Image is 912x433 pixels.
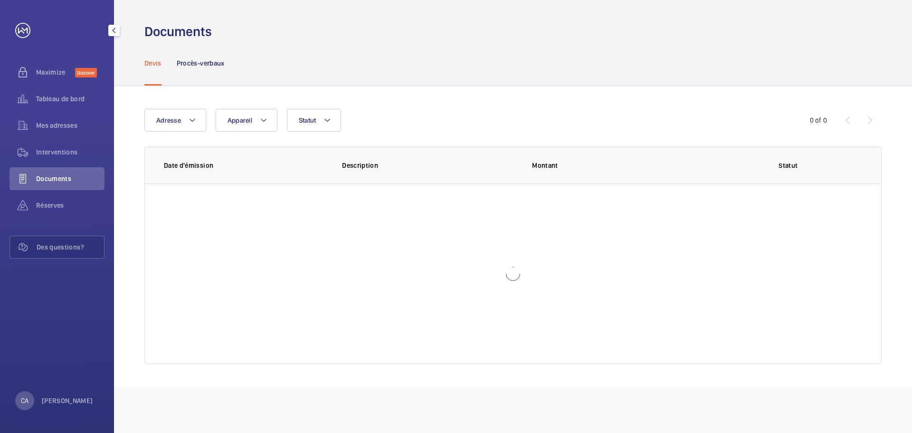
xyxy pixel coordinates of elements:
button: Adresse [144,109,206,132]
p: Date d'émission [164,161,327,170]
h1: Documents [144,23,212,40]
span: Adresse [156,116,181,124]
span: Appareil [228,116,252,124]
div: 0 of 0 [810,115,827,125]
span: Tableau de bord [36,94,104,104]
p: Description [342,161,517,170]
span: Statut [299,116,316,124]
span: Mes adresses [36,121,104,130]
p: [PERSON_NAME] [42,396,93,405]
button: Statut [287,109,342,132]
p: CA [21,396,28,405]
span: Des questions? [37,242,104,252]
span: Documents [36,174,104,183]
p: Devis [144,58,161,68]
p: Statut [714,161,862,170]
p: Procès-verbaux [177,58,225,68]
span: Maximize [36,67,75,77]
span: Discover [75,68,97,77]
span: Interventions [36,147,104,157]
button: Appareil [216,109,277,132]
span: Réserves [36,201,104,210]
p: Montant [532,161,699,170]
